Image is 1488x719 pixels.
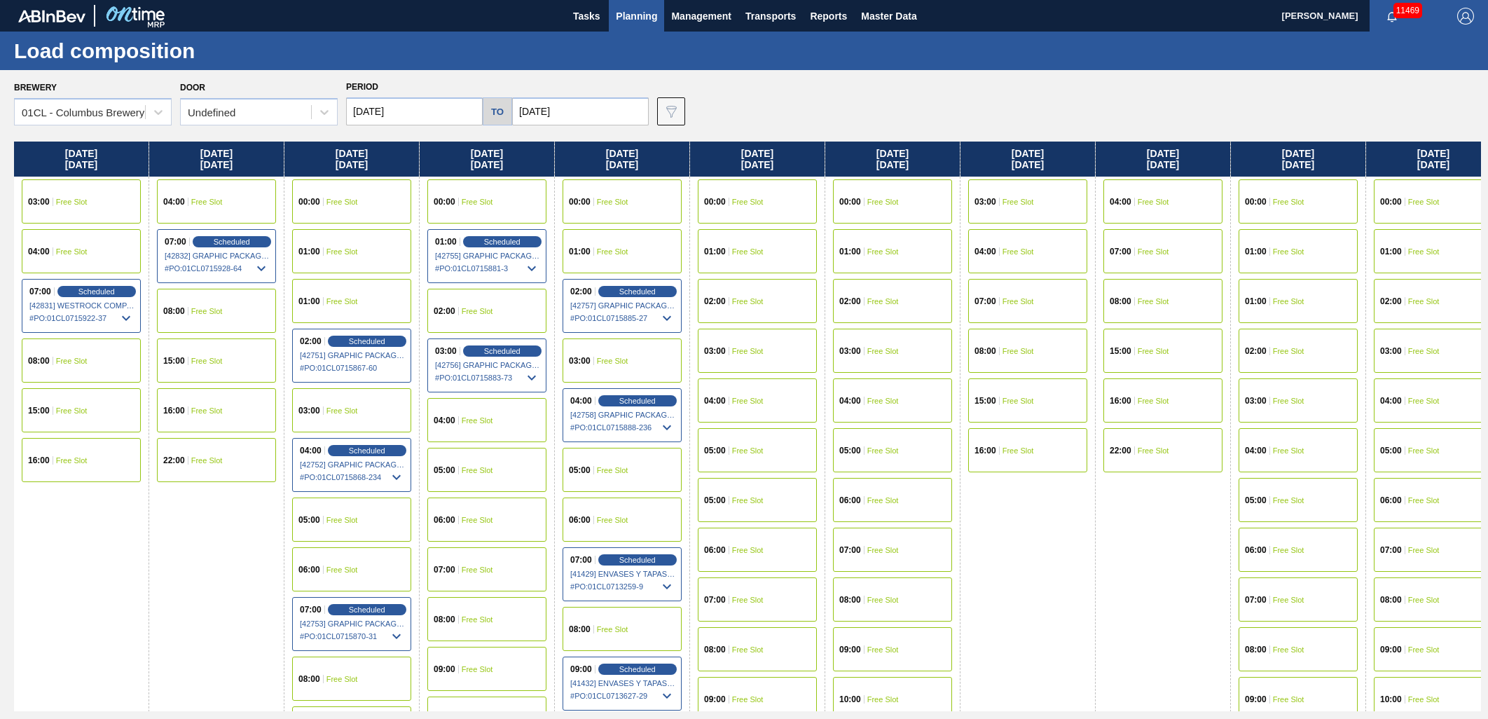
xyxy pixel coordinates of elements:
[298,675,320,683] span: 08:00
[298,198,320,206] span: 00:00
[839,596,861,604] span: 08:00
[1380,198,1402,206] span: 00:00
[191,406,223,415] span: Free Slot
[570,578,675,595] span: # PO : 01CL0713259-9
[462,615,493,624] span: Free Slot
[462,466,493,474] span: Free Slot
[1273,546,1304,554] span: Free Slot
[462,416,493,425] span: Free Slot
[56,406,88,415] span: Free Slot
[1380,347,1402,355] span: 03:00
[1245,247,1267,256] span: 01:00
[1408,446,1440,455] span: Free Slot
[180,83,205,93] label: Door
[1003,247,1034,256] span: Free Slot
[326,566,358,574] span: Free Slot
[570,419,675,436] span: # PO : 01CL0715888-236
[569,247,591,256] span: 01:00
[569,357,591,365] span: 03:00
[1138,347,1169,355] span: Free Slot
[597,247,628,256] span: Free Slot
[284,142,419,177] div: [DATE] [DATE]
[191,357,223,365] span: Free Slot
[434,416,455,425] span: 04:00
[704,198,726,206] span: 00:00
[597,625,628,634] span: Free Slot
[570,570,675,578] span: [41429] ENVASES Y TAPAS MODELO S A DE - 0008257397
[867,496,899,505] span: Free Slot
[1138,247,1169,256] span: Free Slot
[732,397,764,405] span: Free Slot
[690,142,825,177] div: [DATE] [DATE]
[1380,247,1402,256] span: 01:00
[326,247,358,256] span: Free Slot
[14,142,149,177] div: [DATE] [DATE]
[1138,446,1169,455] span: Free Slot
[78,287,115,296] span: Scheduled
[163,406,185,415] span: 16:00
[1245,347,1267,355] span: 02:00
[732,645,764,654] span: Free Slot
[326,297,358,306] span: Free Slot
[1273,596,1304,604] span: Free Slot
[56,456,88,465] span: Free Slot
[1003,198,1034,206] span: Free Slot
[597,466,628,474] span: Free Slot
[867,546,899,554] span: Free Slot
[867,198,899,206] span: Free Slot
[349,446,385,455] span: Scheduled
[732,347,764,355] span: Free Slot
[1408,198,1440,206] span: Free Slot
[434,516,455,524] span: 06:00
[732,247,764,256] span: Free Slot
[300,359,405,376] span: # PO : 01CL0715867-60
[56,198,88,206] span: Free Slot
[704,695,726,704] span: 09:00
[435,347,457,355] span: 03:00
[420,142,554,177] div: [DATE] [DATE]
[28,357,50,365] span: 08:00
[704,496,726,505] span: 05:00
[300,469,405,486] span: # PO : 01CL0715868-234
[165,260,270,277] span: # PO : 01CL0715928-64
[434,307,455,315] span: 02:00
[657,97,685,125] button: icon-filter-gray
[597,516,628,524] span: Free Slot
[1380,695,1402,704] span: 10:00
[839,198,861,206] span: 00:00
[1273,247,1304,256] span: Free Slot
[435,238,457,246] span: 01:00
[732,496,764,505] span: Free Slot
[1408,397,1440,405] span: Free Slot
[839,546,861,554] span: 07:00
[732,695,764,704] span: Free Slot
[462,198,493,206] span: Free Slot
[861,8,916,25] span: Master Data
[663,103,680,120] img: icon-filter-gray
[570,397,592,405] span: 04:00
[462,516,493,524] span: Free Slot
[1003,446,1034,455] span: Free Slot
[300,605,322,614] span: 07:00
[298,566,320,574] span: 06:00
[346,82,378,92] span: Period
[1380,446,1402,455] span: 05:00
[1408,695,1440,704] span: Free Slot
[1380,645,1402,654] span: 09:00
[570,679,675,687] span: [41432] ENVASES Y TAPAS MODELO S A DE - 0008257397
[298,406,320,415] span: 03:00
[300,446,322,455] span: 04:00
[165,238,186,246] span: 07:00
[839,695,861,704] span: 10:00
[1408,297,1440,306] span: Free Slot
[1138,397,1169,405] span: Free Slot
[18,10,85,22] img: TNhmsLtSVTkK8tSr43FrP2fwEKptu5GPRR3wAAAABJRU5ErkJggg==
[974,397,996,405] span: 15:00
[1273,695,1304,704] span: Free Slot
[704,347,726,355] span: 03:00
[974,347,996,355] span: 08:00
[14,43,263,59] h1: Load composition
[462,307,493,315] span: Free Slot
[1273,496,1304,505] span: Free Slot
[867,347,899,355] span: Free Slot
